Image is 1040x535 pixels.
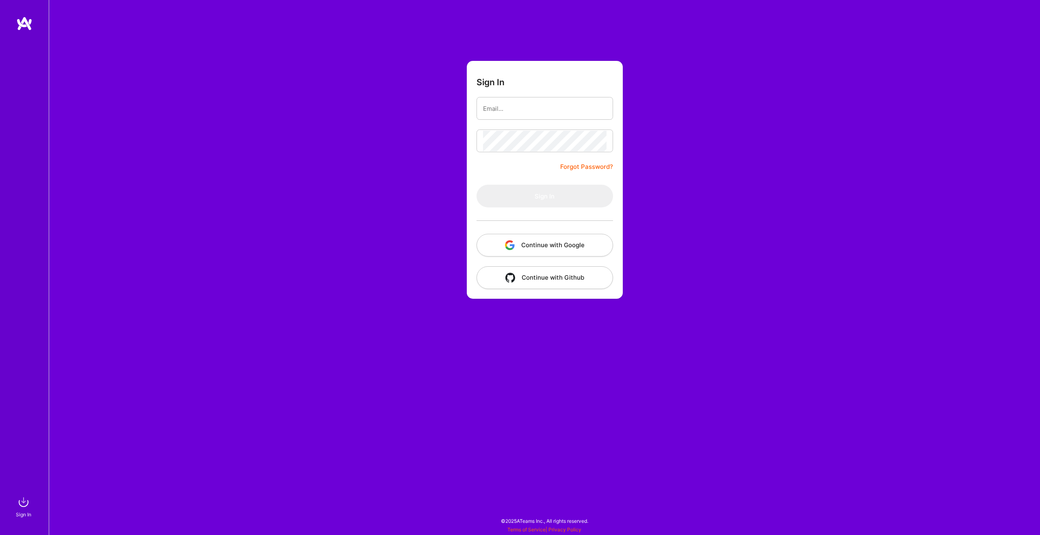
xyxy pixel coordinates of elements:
[477,266,613,289] button: Continue with Github
[16,16,32,31] img: logo
[477,185,613,207] button: Sign In
[477,77,505,87] h3: Sign In
[49,511,1040,531] div: © 2025 ATeams Inc., All rights reserved.
[505,240,515,250] img: icon
[483,98,607,119] input: Email...
[505,273,515,283] img: icon
[548,526,581,533] a: Privacy Policy
[507,526,581,533] span: |
[16,510,31,519] div: Sign In
[560,162,613,172] a: Forgot Password?
[477,234,613,257] button: Continue with Google
[507,526,546,533] a: Terms of Service
[17,494,32,519] a: sign inSign In
[15,494,32,510] img: sign in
